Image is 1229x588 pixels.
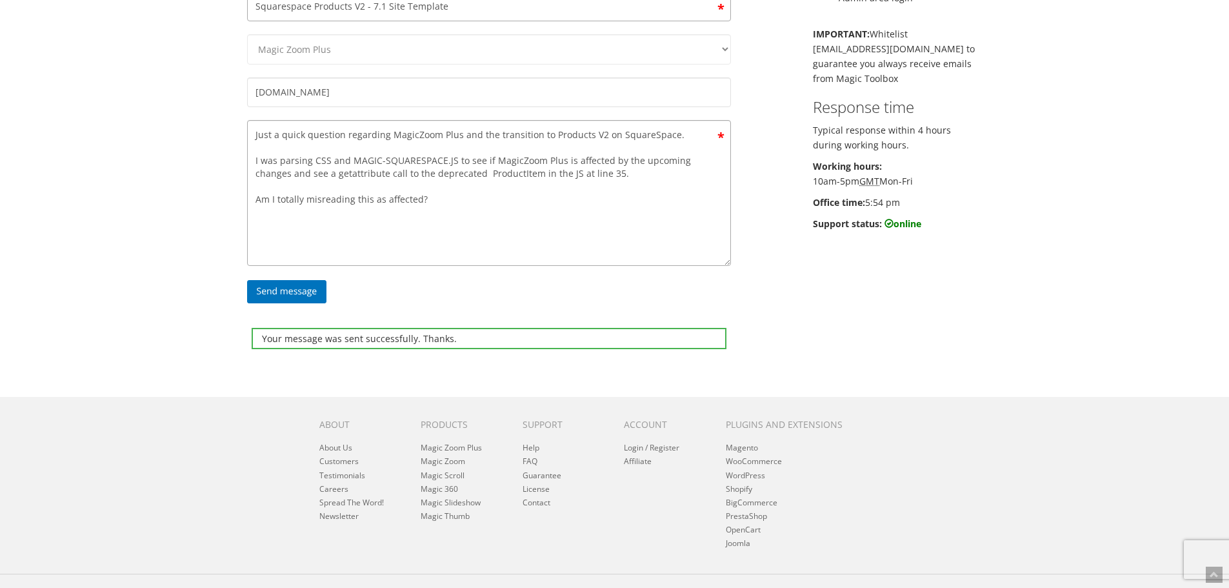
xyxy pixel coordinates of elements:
p: Typical response within 4 hours during working hours. [813,123,983,152]
h3: Response time [813,99,983,116]
a: Login / Register [624,442,679,453]
a: BigCommerce [726,497,777,508]
a: Contact [523,497,550,508]
a: WordPress [726,470,765,481]
b: online [884,218,921,230]
acronym: Greenwich Mean Time [859,175,879,187]
b: Support status: [813,218,882,230]
a: PrestaShop [726,511,767,522]
a: About Us [319,442,352,453]
a: Magic Slideshow [421,497,481,508]
div: Your message was sent successfully. Thanks. [252,328,726,349]
a: FAQ [523,456,537,467]
a: Magic Scroll [421,470,465,481]
a: Newsletter [319,511,359,522]
a: Testimonials [319,470,365,481]
a: OpenCart [726,524,761,535]
a: Customers [319,456,359,467]
p: 10am-5pm Mon-Fri [813,159,983,188]
a: Careers [319,483,348,494]
h6: About [319,420,401,429]
a: Spread The Word! [319,497,384,508]
a: Magic Zoom [421,456,465,467]
h6: Products [421,420,503,429]
a: Shopify [726,483,752,494]
b: Working hours: [813,160,882,172]
a: Magic Zoom Plus [421,442,482,453]
a: Magic 360 [421,483,458,494]
a: Magic Thumb [421,511,470,522]
a: Help [523,442,539,453]
p: Whitelist [EMAIL_ADDRESS][DOMAIN_NAME] to guarantee you always receive emails from Magic Toolbox [813,26,983,86]
input: Send message [247,280,327,303]
h6: Support [523,420,605,429]
p: 5:54 pm [813,195,983,210]
a: Guarantee [523,470,561,481]
a: Magento [726,442,758,453]
h6: Plugins and extensions [726,420,859,429]
input: Your website [247,77,731,107]
b: IMPORTANT: [813,28,870,40]
a: Affiliate [624,456,652,467]
a: WooCommerce [726,456,782,467]
a: License [523,483,550,494]
a: Joomla [726,538,750,549]
b: Office time: [813,196,865,208]
h6: Account [624,420,706,429]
